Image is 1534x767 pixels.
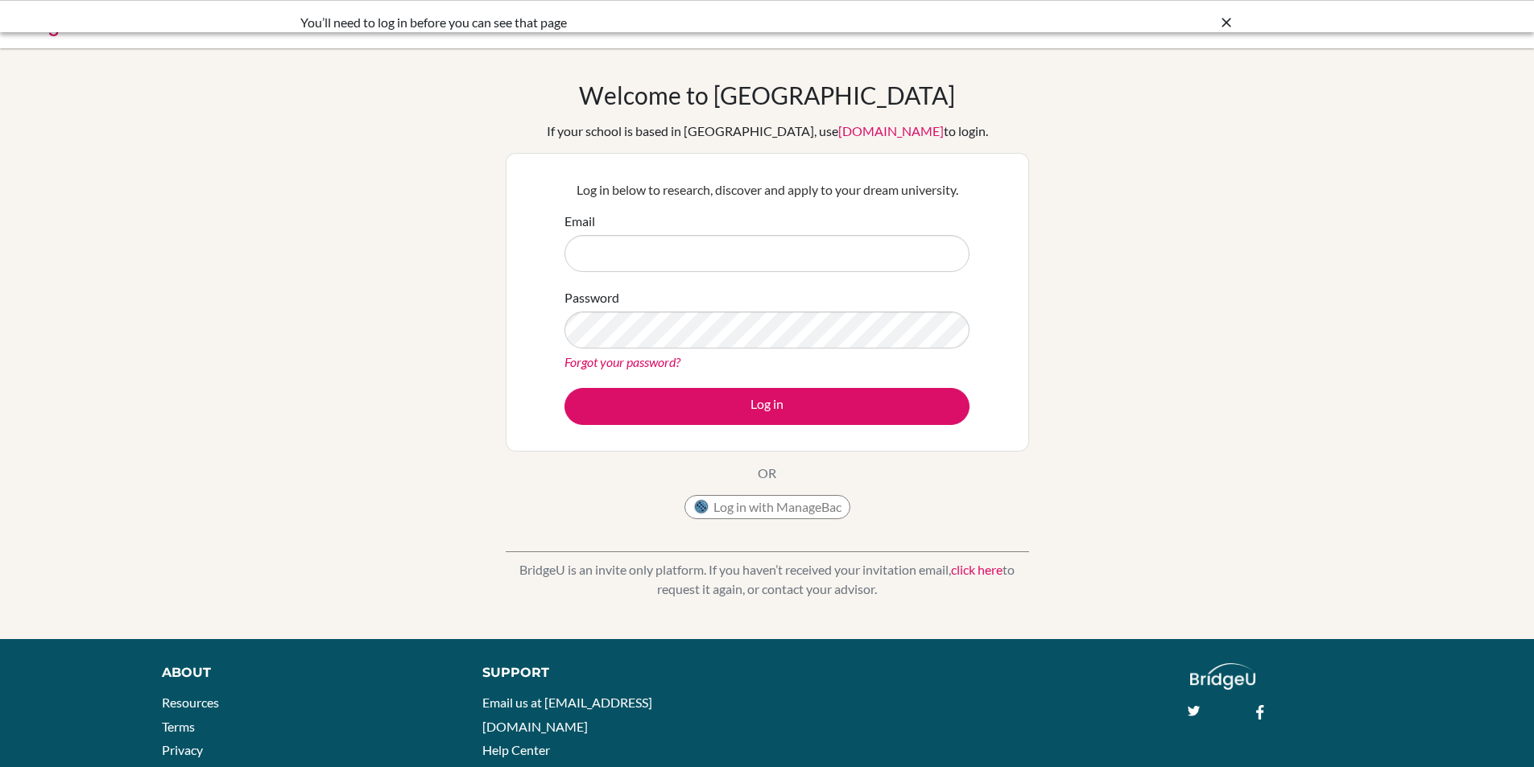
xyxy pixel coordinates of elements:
[564,354,680,369] a: Forgot your password?
[162,663,446,682] div: About
[482,742,550,757] a: Help Center
[162,695,219,710] a: Resources
[564,388,970,425] button: Log in
[951,562,1003,577] a: click here
[758,464,776,483] p: OR
[579,80,955,109] h1: Welcome to [GEOGRAPHIC_DATA]
[564,180,970,200] p: Log in below to research, discover and apply to your dream university.
[482,695,652,734] a: Email us at [EMAIL_ADDRESS][DOMAIN_NAME]
[564,288,619,307] label: Password
[564,212,595,231] label: Email
[162,742,203,757] a: Privacy
[162,719,195,734] a: Terms
[506,560,1029,599] p: BridgeU is an invite only platform. If you haven’t received your invitation email, to request it ...
[482,663,748,682] div: Support
[1190,663,1255,690] img: logo_white@2x-f4f0deed5e89b7ecb1c2cc34c3e3d731f90f0f143d5ea2071677605dd97b5244.png
[547,122,988,141] div: If your school is based in [GEOGRAPHIC_DATA], use to login.
[684,495,850,519] button: Log in with ManageBac
[838,123,944,138] a: [DOMAIN_NAME]
[300,13,993,32] div: You’ll need to log in before you can see that page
